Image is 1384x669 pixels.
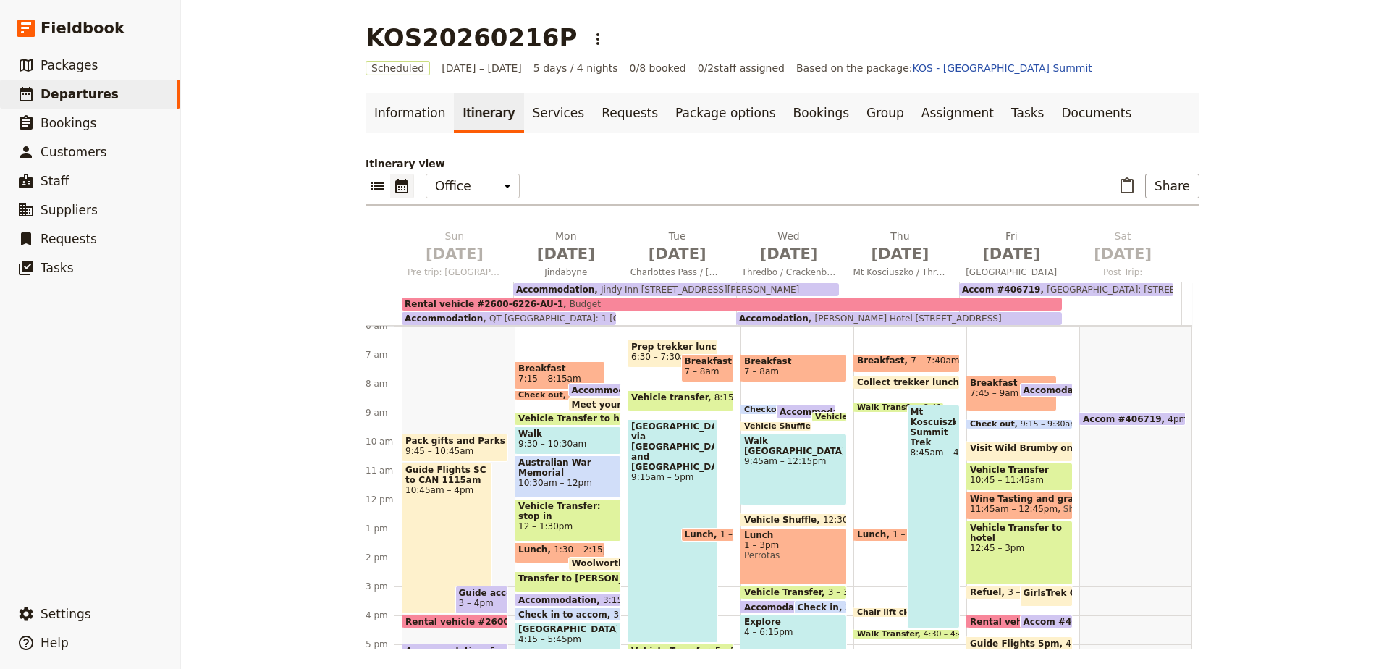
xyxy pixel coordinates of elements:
[515,593,621,607] div: Accommodation3:15pm – 8:45am
[744,405,792,414] span: Checkout
[515,412,621,426] div: Vehicle Transfer to hill walk/Aus War Memorial
[739,314,809,324] span: Accomodation
[962,285,1041,295] span: Accom #406719
[1076,243,1170,265] span: [DATE]
[390,174,414,198] button: Calendar view
[630,61,686,75] span: 0/8 booked
[857,608,967,617] span: Chair lift closes at 4pm
[628,644,734,665] div: Vehicle Transfer5 – 5:45pm
[513,283,839,296] div: AccommodationJindy Inn [STREET_ADDRESS][PERSON_NAME]
[405,485,489,495] span: 10:45am – 4pm
[41,174,69,188] span: Staff
[631,472,714,482] span: 9:15am – 5pm
[815,413,892,421] span: Vehicle Transfer
[568,397,622,411] div: Meet your GirlsTrek Guide at hotel
[405,299,563,309] span: Rental vehicle #2600-6226-AU-1
[408,243,502,265] span: [DATE]
[744,602,820,612] span: Accomodation
[518,544,554,555] span: Lunch
[628,340,718,368] div: Prep trekker lunches6:30 – 7:30am
[1020,615,1073,628] div: Accom #406719
[455,586,509,614] div: Guide accom pre night3 – 4pm
[966,463,1073,491] div: Vehicle Transfer10:45 – 11:45am
[744,530,843,540] span: Lunch
[366,156,1199,171] p: Itinerary view
[964,229,1058,265] h2: Fri
[742,229,836,265] h2: Wed
[1024,617,1108,626] span: Accom #406719
[366,465,402,476] div: 11 am
[970,504,1058,514] span: 11:45am – 12:45pm
[625,266,730,278] span: Charlottes Pass / [GEOGRAPHIC_DATA]
[405,446,473,456] span: 9:45 – 10:45am
[970,475,1044,485] span: 10:45 – 11:45am
[366,174,390,198] button: List view
[402,312,616,325] div: AccommodationQT [GEOGRAPHIC_DATA]: 1 [GEOGRAPHIC_DATA]
[483,314,701,324] span: QT [GEOGRAPHIC_DATA]: 1 [GEOGRAPHIC_DATA]
[408,229,502,265] h2: Sun
[518,610,614,619] span: Check in to accom
[490,646,539,655] span: 5pm – 8am
[685,366,720,376] span: 7 – 8am
[1024,385,1100,395] span: Accomodation
[513,229,625,282] button: Mon [DATE]Jindabyne
[515,571,621,592] div: Transfer to [PERSON_NAME]
[667,93,784,133] a: Package options
[970,587,1008,597] span: Refuel
[1058,504,1212,514] span: Shut the Gate [STREET_ADDRESS]
[41,116,96,130] span: Bookings
[736,312,1062,325] div: Accomodation[PERSON_NAME] Hotel [STREET_ADDRESS]
[625,229,736,282] button: Tue [DATE]Charlottes Pass / [GEOGRAPHIC_DATA]
[402,615,508,628] div: Rental vehicle #2600-6226-AU-1
[405,465,489,485] span: Guide Flights SC to CAN 1115am
[776,405,836,418] div: Accommodation
[572,400,747,409] span: Meet your GirlsTrek Guide at hotel
[513,266,619,278] span: Jindabyne
[515,361,605,390] div: Breakfast7:15 – 8:15am
[809,314,1002,324] span: [PERSON_NAME] Hotel [STREET_ADDRESS]
[1024,588,1215,598] span: GirlsTrek Guides depart 5.30pm flight
[1008,587,1057,597] span: 3 – 3:30pm
[740,421,811,432] div: Vehicle Shuffle
[924,630,982,639] span: 4:30 – 4:45pm
[853,243,947,265] span: [DATE]
[515,426,621,455] div: Walk9:30 – 10:30am
[366,494,402,505] div: 12 pm
[518,439,586,449] span: 9:30 – 10:30am
[736,266,842,278] span: Thredbo / Crackenback
[630,243,725,265] span: [DATE]
[518,521,617,531] span: 12 – 1:30pm
[740,434,847,505] div: Walk [GEOGRAPHIC_DATA]9:45am – 12:15pm
[518,413,753,424] span: Vehicle Transfer to hill walk/Aus War Memorial
[594,285,799,295] span: Jindy Inn [STREET_ADDRESS][PERSON_NAME]
[744,436,843,456] span: Walk [GEOGRAPHIC_DATA]
[970,443,1120,453] span: Visit Wild Brumby on the way
[1115,174,1139,198] button: Paste itinerary item
[970,388,1053,398] span: 7:45 – 9am
[907,405,961,628] div: Mt Koscuiszko Summit Trek8:45am – 4:30pm
[366,378,402,390] div: 8 am
[744,356,843,366] span: Breakfast
[714,392,763,409] span: 8:15 – 9am
[1079,412,1186,426] div: Accom #4067194pm – 9am
[847,229,958,282] button: Thu [DATE]Mt Kosciuszko / Thredbo
[366,581,402,592] div: 3 pm
[402,298,1062,311] div: Rental vehicle #2600-6226-AU-1Budget
[41,203,98,217] span: Suppliers
[366,610,402,621] div: 4 pm
[966,615,1057,628] div: Rental vehicle #2600-6226-AU-1
[515,390,605,400] div: Check out8:15 – 8:30am
[366,436,402,447] div: 10 am
[405,617,570,626] span: Rental vehicle #2600-6226-AU-1
[518,363,602,374] span: Breakfast
[631,421,714,472] span: [GEOGRAPHIC_DATA] via [GEOGRAPHIC_DATA] and [GEOGRAPHIC_DATA]
[857,355,911,366] span: Breakfast
[630,229,725,265] h2: Tue
[402,463,492,614] div: Guide Flights SC to CAN 1115am10:45am – 4pm
[853,629,960,639] div: Walk Transfer4:30 – 4:45pm
[563,299,601,309] span: Budget
[853,607,944,618] div: Chair lift closes at 4pm
[742,243,836,265] span: [DATE]
[41,145,106,159] span: Customers
[970,543,1069,553] span: 12:45 – 3pm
